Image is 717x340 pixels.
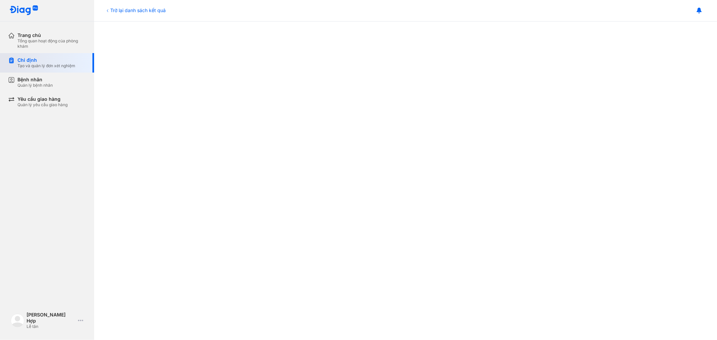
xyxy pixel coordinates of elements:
[17,63,75,69] div: Tạo và quản lý đơn xét nghiệm
[17,102,68,108] div: Quản lý yêu cầu giao hàng
[17,57,75,63] div: Chỉ định
[17,96,68,102] div: Yêu cầu giao hàng
[9,5,38,16] img: logo
[105,7,166,14] div: Trở lại danh sách kết quả
[17,32,86,38] div: Trang chủ
[27,324,75,329] div: Lễ tân
[17,83,53,88] div: Quản lý bệnh nhân
[11,314,24,327] img: logo
[17,38,86,49] div: Tổng quan hoạt động của phòng khám
[27,312,75,324] div: [PERSON_NAME] Hợp
[17,77,53,83] div: Bệnh nhân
